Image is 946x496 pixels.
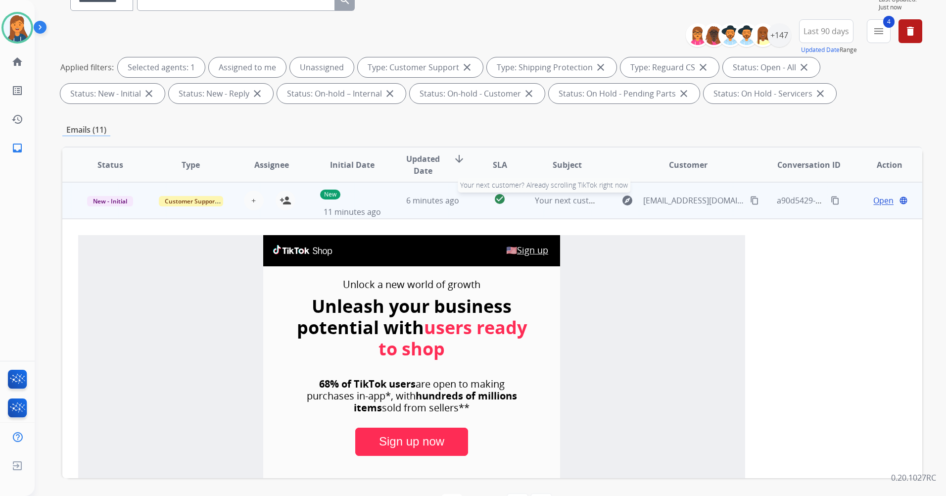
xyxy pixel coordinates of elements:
[324,206,381,217] span: 11 minutes ago
[354,389,517,414] b: hundreds of millions items
[285,279,538,291] div: Unlock a new world of growth
[355,428,468,456] a: Sign up now
[412,245,548,256] div: 🇺🇸
[384,88,396,99] mat-icon: close
[251,195,256,206] span: +
[798,61,810,73] mat-icon: close
[320,190,340,199] p: New
[801,46,857,54] span: Range
[319,377,416,391] b: 68% of TikTok users
[273,245,332,256] img: 066d200163bb45b4b9385e00cd4cb528~tplv-aphluv4xwc-origin-image.image
[643,195,745,206] span: [EMAIL_ADDRESS][DOMAIN_NAME]
[244,191,264,210] button: +
[358,57,483,77] div: Type: Customer Support
[62,124,110,136] p: Emails (11)
[458,178,630,193] span: Your next customer? Already scrolling TikTok right now
[60,61,114,73] p: Applied filters:
[767,23,791,47] div: +147
[378,315,527,361] font: users ready to shop
[553,159,582,171] span: Subject
[169,84,273,103] div: Status: New - Reply
[678,88,690,99] mat-icon: close
[883,16,895,28] span: 4
[401,153,445,177] span: Updated Date
[777,195,930,206] span: a90d5429-3907-45c7-b1ea-dbddf5e5cbbe
[97,159,123,171] span: Status
[891,472,936,484] p: 0.20.1027RC
[3,14,31,42] img: avatar
[290,57,354,77] div: Unassigned
[523,88,535,99] mat-icon: close
[60,84,165,103] div: Status: New - Initial
[621,195,633,206] mat-icon: explore
[11,113,23,125] mat-icon: history
[814,88,826,99] mat-icon: close
[159,196,223,206] span: Customer Support
[867,19,891,43] button: 4
[494,193,506,205] mat-icon: check_circle
[143,88,155,99] mat-icon: close
[487,57,616,77] div: Type: Shipping Protection
[831,196,840,205] mat-icon: content_copy
[904,25,916,37] mat-icon: delete
[899,196,908,205] mat-icon: language
[595,61,607,73] mat-icon: close
[11,85,23,97] mat-icon: list_alt
[517,244,548,256] a: Sign up
[254,159,289,171] span: Assignee
[11,56,23,68] mat-icon: home
[461,61,473,73] mat-icon: close
[804,29,849,33] span: Last 90 days
[209,57,286,77] div: Assigned to me
[295,378,528,414] div: are open to making purchases in-app*, with sold from sellers**
[669,159,708,171] span: Customer
[330,159,375,171] span: Initial Date
[799,19,853,43] button: Last 90 days
[620,57,719,77] div: Type: Reguard CS
[873,25,885,37] mat-icon: menu
[879,3,922,11] span: Just now
[406,195,459,206] span: 6 minutes ago
[535,195,740,206] span: Your next customer? Already scrolling TikTok right now
[842,148,922,182] th: Action
[873,195,894,206] span: Open
[723,57,820,77] div: Status: Open - All
[277,84,406,103] div: Status: On-hold – Internal
[11,142,23,154] mat-icon: inbox
[549,84,700,103] div: Status: On Hold - Pending Parts
[704,84,836,103] div: Status: On Hold - Servicers
[777,159,841,171] span: Conversation ID
[87,196,133,206] span: New - Initial
[410,84,545,103] div: Status: On-hold - Customer
[801,46,840,54] button: Updated Date
[297,294,527,361] b: Unleash your business potential with
[118,57,205,77] div: Selected agents: 1
[750,196,759,205] mat-icon: content_copy
[280,195,291,206] mat-icon: person_add
[453,153,465,165] mat-icon: arrow_downward
[251,88,263,99] mat-icon: close
[182,159,200,171] span: Type
[697,61,709,73] mat-icon: close
[493,159,507,171] span: SLA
